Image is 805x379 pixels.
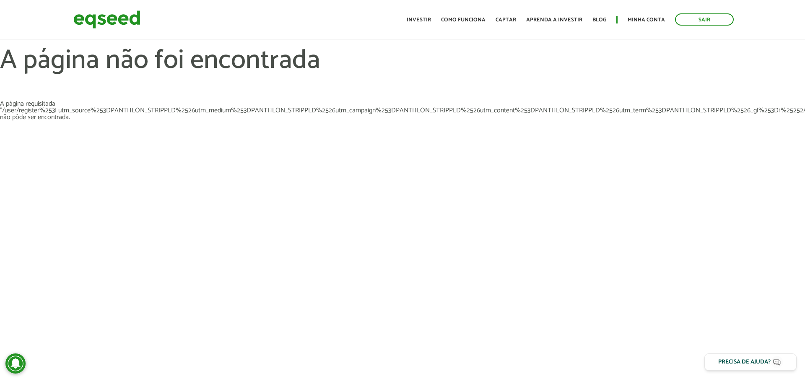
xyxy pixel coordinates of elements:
[407,17,431,23] a: Investir
[526,17,582,23] a: Aprenda a investir
[496,17,516,23] a: Captar
[441,17,486,23] a: Como funciona
[592,17,606,23] a: Blog
[628,17,665,23] a: Minha conta
[73,8,140,31] img: EqSeed
[675,13,734,26] a: Sair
